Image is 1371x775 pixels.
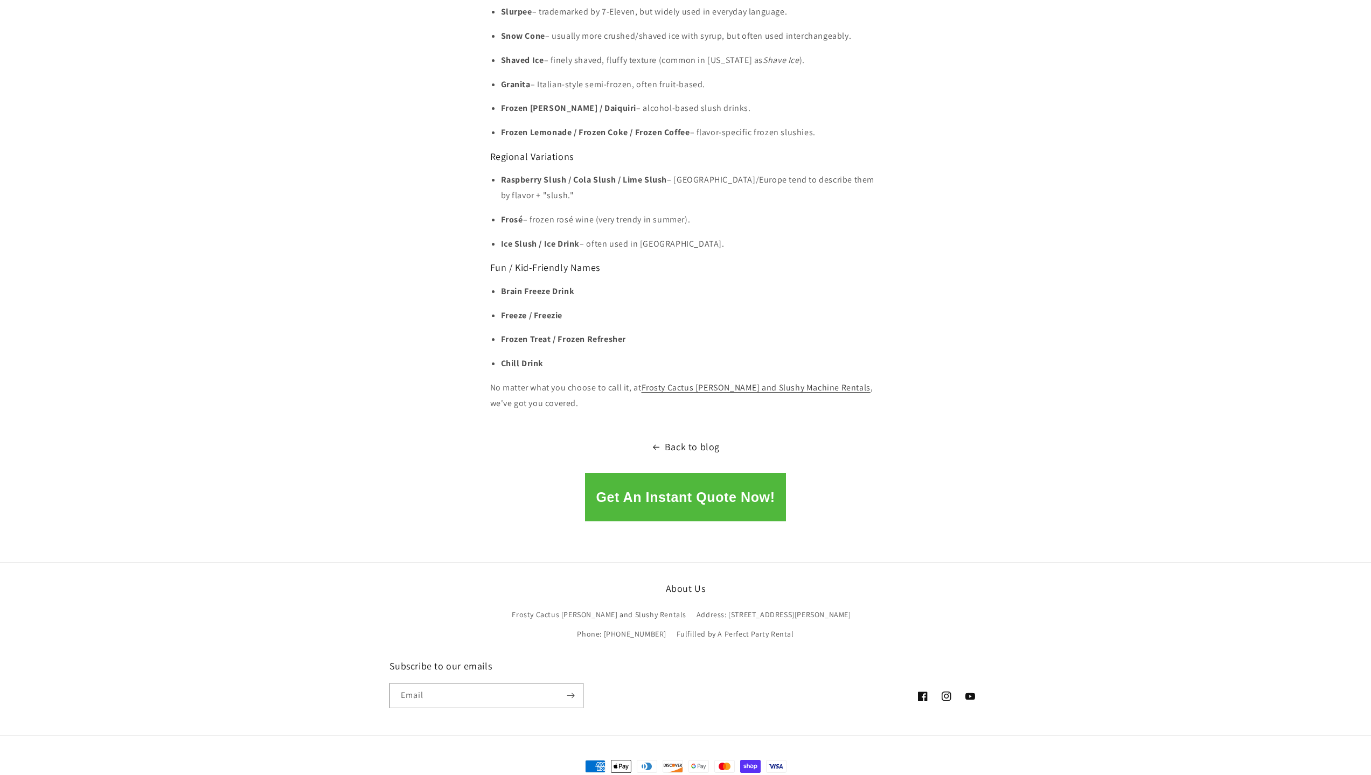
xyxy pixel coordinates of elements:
[512,608,686,624] a: Frosty Cactus [PERSON_NAME] and Slushy Rentals
[501,30,545,41] strong: Snow Cone
[501,79,531,90] strong: Granita
[697,605,851,624] a: Address: [STREET_ADDRESS][PERSON_NAME]
[28,28,119,37] div: Domain: [DOMAIN_NAME]
[501,29,881,44] p: – usually more crushed/shaved ice with syrup, but often used interchangeably.
[29,62,38,71] img: tab_domain_overview_orange.svg
[490,150,881,163] h3: Regional Variations
[490,380,881,411] p: No matter what you choose to call it, at , we've got you covered.
[501,236,881,252] p: – often used in [GEOGRAPHIC_DATA].
[107,62,116,71] img: tab_keywords_by_traffic_grey.svg
[17,17,26,26] img: logo_orange.svg
[642,382,871,393] a: Frosty Cactus [PERSON_NAME] and Slushy Machine Rentals
[501,77,881,93] p: – Italian-style semi-frozen, often fruit-based.
[501,4,881,20] p: – trademarked by 7-Eleven, but widely used in everyday language.
[501,102,637,114] strong: Frozen [PERSON_NAME] / Daiquiri
[763,54,799,66] em: Shave Ice
[501,172,881,204] p: – [GEOGRAPHIC_DATA]/Europe tend to describe them by flavor + "slush."
[501,214,523,225] strong: Frosé
[501,101,881,116] p: – alcohol-based slush drinks.
[559,683,583,708] button: Subscribe
[41,64,96,71] div: Domain Overview
[390,683,583,708] input: Email
[501,127,690,138] strong: Frozen Lemonade / Frozen Coke / Frozen Coffee
[119,64,182,71] div: Keywords by Traffic
[501,6,532,17] strong: Slurpee
[389,660,686,672] h2: Subscribe to our emails
[501,310,563,321] strong: Freeze / Freezie
[17,28,26,37] img: website_grey.svg
[501,125,881,141] p: – flavor-specific frozen slushies.
[501,212,881,228] p: – frozen rosé wine (very trendy in summer).
[501,174,667,185] strong: Raspberry Slush / Cola Slush / Lime Slush
[501,53,881,68] p: – finely shaved, fluffy texture (common in [US_STATE] as ).
[481,582,890,595] h2: About Us
[501,54,544,66] strong: Shaved Ice
[501,358,544,369] strong: Chill Drink
[677,625,794,644] a: Fulfilled by A Perfect Party Rental
[577,625,666,644] a: Phone: [PHONE_NUMBER]
[585,473,785,521] button: Get An Instant Quote Now!
[501,333,627,345] strong: Frozen Treat / Frozen Refresher
[501,238,580,249] strong: Ice Slush / Ice Drink
[501,285,575,297] strong: Brain Freeze Drink
[30,17,53,26] div: v 4.0.25
[490,261,881,274] h3: Fun / Kid-Friendly Names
